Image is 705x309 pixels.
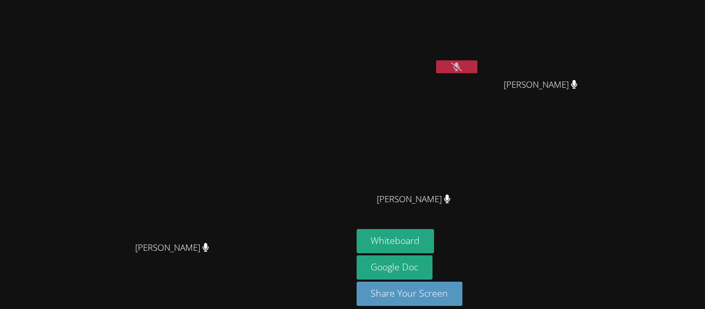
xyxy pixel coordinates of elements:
span: [PERSON_NAME] [504,77,578,92]
button: Whiteboard [357,229,435,253]
span: [PERSON_NAME] [377,192,451,207]
button: Share Your Screen [357,282,463,306]
span: [PERSON_NAME] [135,240,209,255]
a: Google Doc [357,255,433,280]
